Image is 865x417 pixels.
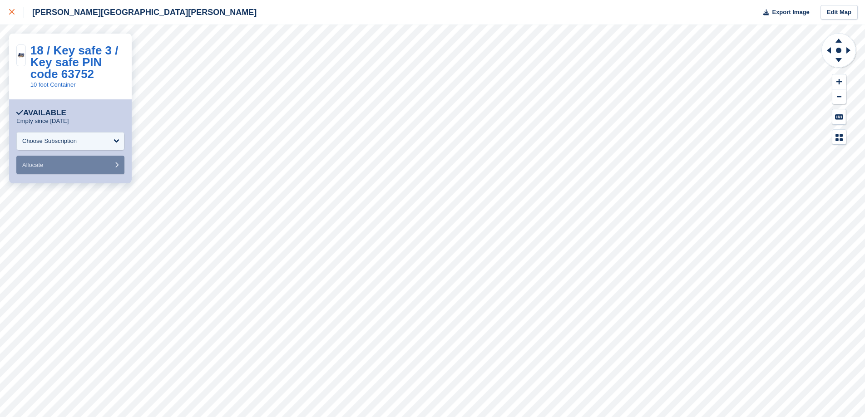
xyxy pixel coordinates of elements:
[16,118,69,125] p: Empty since [DATE]
[772,8,809,17] span: Export Image
[22,162,43,168] span: Allocate
[24,7,257,18] div: [PERSON_NAME][GEOGRAPHIC_DATA][PERSON_NAME]
[22,137,77,146] div: Choose Subscription
[758,5,810,20] button: Export Image
[30,44,119,81] a: 18 / Key safe 3 / Key safe PIN code 63752
[17,52,25,59] img: 10-ft-container.jpg
[832,74,846,89] button: Zoom In
[832,109,846,124] button: Keyboard Shortcuts
[16,156,124,174] button: Allocate
[16,108,66,118] div: Available
[30,81,76,88] a: 10 foot Container
[821,5,858,20] a: Edit Map
[832,89,846,104] button: Zoom Out
[832,130,846,145] button: Map Legend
